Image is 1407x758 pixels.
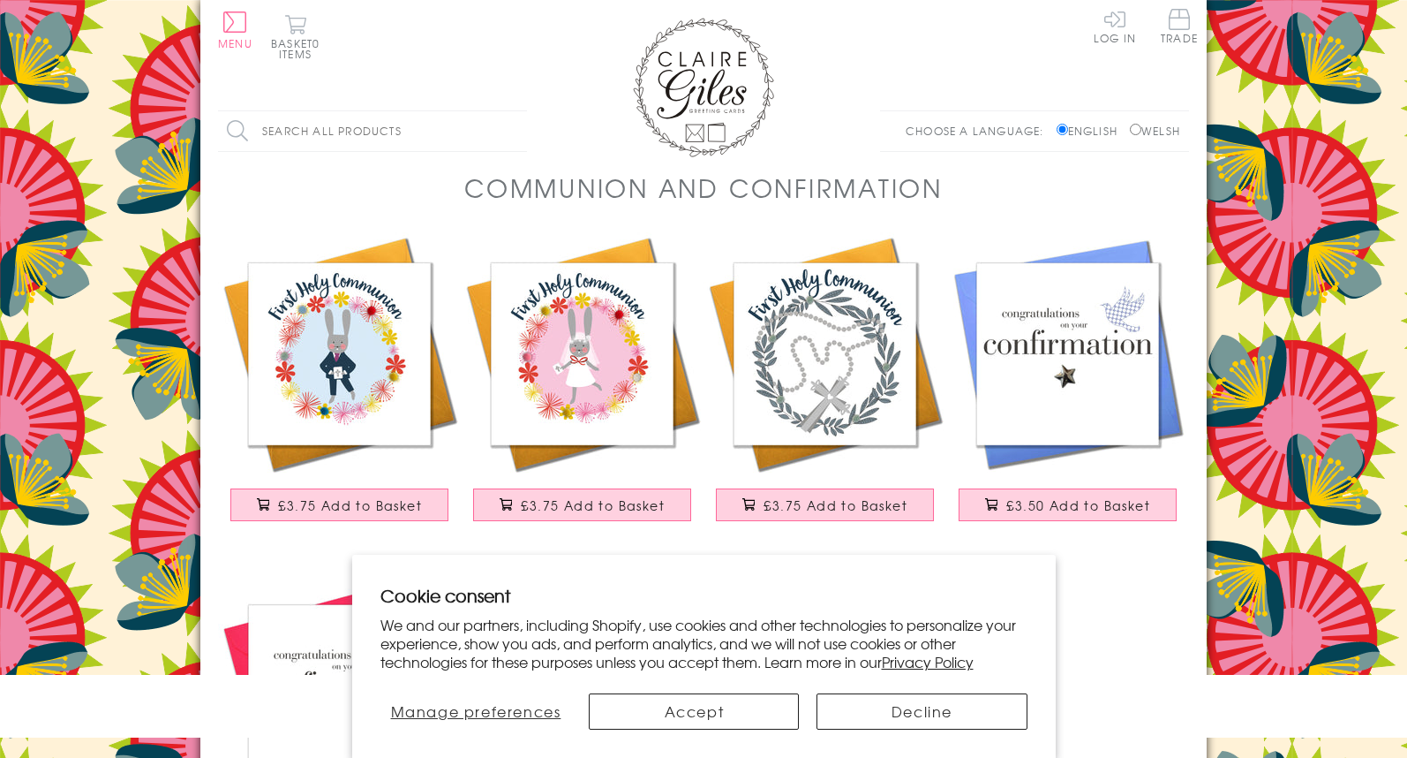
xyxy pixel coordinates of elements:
[959,489,1178,521] button: £3.50 Add to Basket
[816,694,1027,730] button: Decline
[1094,9,1136,43] a: Log In
[882,651,974,672] a: Privacy Policy
[716,489,935,521] button: £3.75 Add to Basket
[509,111,527,151] input: Search
[218,111,527,151] input: Search all products
[218,11,252,49] button: Menu
[633,18,774,157] img: Claire Giles Greetings Cards
[380,694,572,730] button: Manage preferences
[703,232,946,475] img: Religious Occassions Card, Beads, First Holy Communion, Embellished with pompoms
[589,694,799,730] button: Accept
[946,232,1189,475] img: Confirmation Congratulations Card, Blue Dove, Embellished with a padded star
[1006,496,1150,514] span: £3.50 Add to Basket
[461,232,703,475] img: First Holy Communion Card, Pink Flowers, Embellished with pompoms
[906,123,1053,139] p: Choose a language:
[271,14,320,59] button: Basket0 items
[473,489,692,521] button: £3.75 Add to Basket
[703,232,946,539] a: Religious Occassions Card, Beads, First Holy Communion, Embellished with pompoms £3.75 Add to Basket
[764,496,907,514] span: £3.75 Add to Basket
[279,35,320,62] span: 0 items
[1161,9,1198,47] a: Trade
[218,232,461,475] img: First Holy Communion Card, Blue Flowers, Embellished with pompoms
[1130,123,1180,139] label: Welsh
[218,232,461,539] a: First Holy Communion Card, Blue Flowers, Embellished with pompoms £3.75 Add to Basket
[461,232,703,539] a: First Holy Communion Card, Pink Flowers, Embellished with pompoms £3.75 Add to Basket
[380,583,1027,608] h2: Cookie consent
[391,701,561,722] span: Manage preferences
[380,616,1027,671] p: We and our partners, including Shopify, use cookies and other technologies to personalize your ex...
[1161,9,1198,43] span: Trade
[521,496,665,514] span: £3.75 Add to Basket
[1057,124,1068,135] input: English
[218,35,252,51] span: Menu
[946,232,1189,539] a: Confirmation Congratulations Card, Blue Dove, Embellished with a padded star £3.50 Add to Basket
[278,496,422,514] span: £3.75 Add to Basket
[464,170,943,206] h1: Communion and Confirmation
[1057,123,1126,139] label: English
[230,489,449,521] button: £3.75 Add to Basket
[1130,124,1141,135] input: Welsh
